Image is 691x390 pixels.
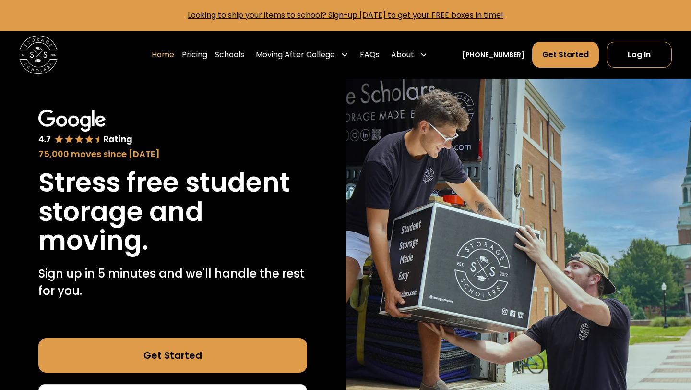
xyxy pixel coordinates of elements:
a: Looking to ship your items to school? Sign-up [DATE] to get your FREE boxes in time! [188,10,503,21]
div: Moving After College [256,49,335,61]
a: Schools [215,41,244,68]
div: 75,000 moves since [DATE] [38,147,307,160]
a: FAQs [360,41,380,68]
a: home [19,36,58,74]
a: Log In [607,42,672,68]
a: Home [152,41,174,68]
img: Storage Scholars main logo [19,36,58,74]
a: Get Started [38,338,307,373]
p: Sign up in 5 minutes and we'll handle the rest for you. [38,265,307,300]
img: Google 4.7 star rating [38,110,132,146]
a: [PHONE_NUMBER] [462,50,524,60]
div: About [391,49,414,61]
div: Moving After College [252,41,352,68]
div: About [387,41,431,68]
h1: Stress free student storage and moving. [38,168,307,256]
a: Pricing [182,41,207,68]
a: Get Started [532,42,599,68]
